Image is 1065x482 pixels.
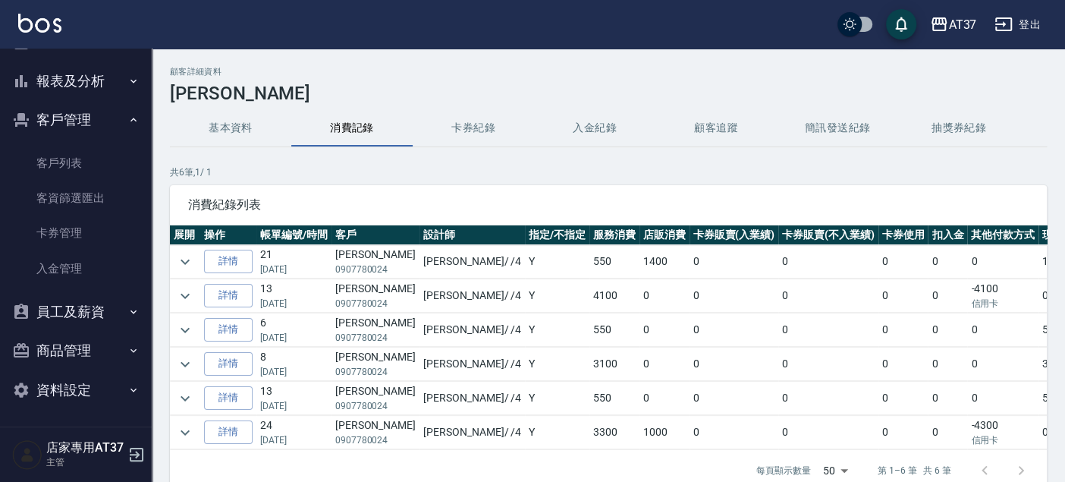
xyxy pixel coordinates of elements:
p: [DATE] [260,399,328,413]
a: 卡券管理 [6,216,146,250]
td: 0 [639,279,690,313]
th: 卡券販賣(入業績) [690,225,779,245]
td: [PERSON_NAME] [331,245,419,279]
td: 0 [878,245,928,279]
th: 服務消費 [589,225,639,245]
button: 簡訊發送紀錄 [777,110,898,146]
td: 0 [778,313,878,347]
td: 0 [690,313,779,347]
td: 0 [928,279,967,313]
td: 0 [928,313,967,347]
p: 第 1–6 筆 共 6 筆 [878,464,951,477]
td: 0 [967,382,1038,415]
p: 0907780024 [335,331,416,345]
button: expand row [174,319,196,342]
td: [PERSON_NAME] / /4 [419,382,525,415]
p: 0907780024 [335,399,416,413]
td: [PERSON_NAME] [331,348,419,381]
th: 設計師 [419,225,525,245]
p: 0907780024 [335,365,416,379]
img: Logo [18,14,61,33]
a: 詳情 [204,250,253,273]
button: 顧客追蹤 [655,110,777,146]
td: 0 [928,382,967,415]
p: 每頁顯示數量 [756,464,811,477]
button: 基本資料 [170,110,291,146]
p: [DATE] [260,331,328,345]
button: 抽獎券紀錄 [898,110,1019,146]
td: 550 [589,313,639,347]
p: 共 6 筆, 1 / 1 [170,165,1047,179]
td: -4300 [967,416,1038,449]
td: 0 [928,245,967,279]
td: 0 [690,348,779,381]
td: Y [525,279,589,313]
th: 其他付款方式 [967,225,1038,245]
td: 0 [778,245,878,279]
td: 0 [639,313,690,347]
img: Person [12,439,42,470]
td: 0 [878,313,928,347]
p: 主管 [46,455,124,469]
td: 0 [878,416,928,449]
p: 0907780024 [335,297,416,310]
a: 入金管理 [6,251,146,286]
p: [DATE] [260,365,328,379]
td: 0 [690,279,779,313]
button: save [886,9,916,39]
td: [PERSON_NAME] [331,416,419,449]
td: 4100 [589,279,639,313]
td: 3300 [589,416,639,449]
td: 0 [778,416,878,449]
th: 卡券販賣(不入業績) [778,225,878,245]
button: 登出 [988,11,1047,39]
td: 0 [639,382,690,415]
td: 0 [639,348,690,381]
td: 550 [589,245,639,279]
td: 6 [256,313,331,347]
th: 展開 [170,225,200,245]
p: [DATE] [260,297,328,310]
a: 客資篩選匯出 [6,181,146,216]
td: 0 [690,245,779,279]
th: 客戶 [331,225,419,245]
button: expand row [174,250,196,273]
td: 24 [256,416,331,449]
p: [DATE] [260,263,328,276]
td: 21 [256,245,331,279]
td: 0 [878,279,928,313]
a: 詳情 [204,421,253,444]
td: -4100 [967,279,1038,313]
div: AT37 [948,15,976,34]
td: Y [525,245,589,279]
td: 0 [928,416,967,449]
th: 指定/不指定 [525,225,589,245]
p: 0907780024 [335,433,416,447]
td: 0 [690,382,779,415]
td: Y [525,382,589,415]
td: 0 [967,245,1038,279]
button: 消費記錄 [291,110,413,146]
button: 卡券紀錄 [413,110,534,146]
th: 卡券使用 [878,225,928,245]
td: 0 [778,382,878,415]
th: 扣入金 [928,225,967,245]
a: 客戶列表 [6,146,146,181]
button: 客戶管理 [6,100,146,140]
td: Y [525,416,589,449]
th: 操作 [200,225,256,245]
td: 1400 [639,245,690,279]
td: 0 [967,348,1038,381]
button: AT37 [924,9,982,40]
td: [PERSON_NAME] / /4 [419,245,525,279]
td: Y [525,348,589,381]
h5: 店家專用AT37 [46,440,124,455]
td: [PERSON_NAME] / /4 [419,313,525,347]
td: Y [525,313,589,347]
td: 550 [589,382,639,415]
p: 信用卡 [971,433,1035,447]
span: 消費紀錄列表 [188,197,1029,213]
td: 1000 [639,416,690,449]
a: 詳情 [204,386,253,410]
td: [PERSON_NAME] / /4 [419,348,525,381]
